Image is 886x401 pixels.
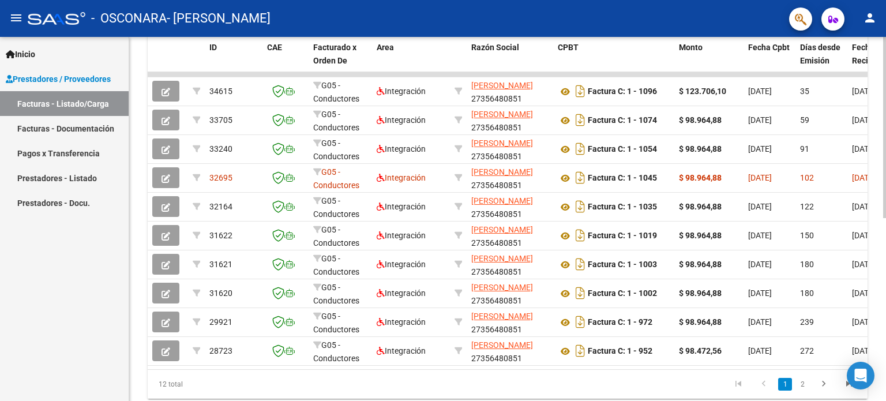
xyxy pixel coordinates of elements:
[471,283,533,292] span: [PERSON_NAME]
[6,48,35,61] span: Inicio
[588,116,657,125] strong: Factura C: 1 - 1074
[377,288,426,298] span: Integración
[753,378,775,391] a: go to previous page
[573,140,588,158] i: Descargar documento
[471,281,549,305] div: 27356480851
[209,288,232,298] span: 31620
[471,196,533,205] span: [PERSON_NAME]
[727,378,749,391] a: go to first page
[573,313,588,331] i: Descargar documento
[313,254,359,302] span: G05 - Conductores Navales Rosario
[748,231,772,240] span: [DATE]
[800,317,814,327] span: 239
[588,289,657,298] strong: Factura C: 1 - 1002
[794,374,811,394] li: page 2
[679,144,722,153] strong: $ 98.964,88
[748,260,772,269] span: [DATE]
[573,226,588,245] i: Descargar documento
[313,340,359,389] span: G05 - Conductores Navales Rosario
[588,318,652,327] strong: Factura C: 1 - 972
[674,35,744,86] datatable-header-cell: Monto
[800,115,809,125] span: 59
[778,378,792,391] a: 1
[852,43,884,65] span: Fecha Recibido
[377,346,426,355] span: Integración
[313,138,359,187] span: G05 - Conductores Navales Rosario
[679,346,722,355] strong: $ 98.472,56
[209,87,232,96] span: 34615
[262,35,309,86] datatable-header-cell: CAE
[471,138,533,148] span: [PERSON_NAME]
[679,288,722,298] strong: $ 98.964,88
[209,144,232,153] span: 33240
[744,35,795,86] datatable-header-cell: Fecha Cpbt
[313,225,359,273] span: G05 - Conductores Navales Rosario
[588,231,657,241] strong: Factura C: 1 - 1019
[471,167,533,177] span: [PERSON_NAME]
[679,260,722,269] strong: $ 98.964,88
[748,288,772,298] span: [DATE]
[471,312,533,321] span: [PERSON_NAME]
[209,317,232,327] span: 29921
[852,115,876,125] span: [DATE]
[852,202,876,211] span: [DATE]
[748,346,772,355] span: [DATE]
[748,115,772,125] span: [DATE]
[588,87,657,96] strong: Factura C: 1 - 1096
[471,310,549,334] div: 27356480851
[6,73,111,85] span: Prestadores / Proveedores
[372,35,450,86] datatable-header-cell: Area
[748,43,790,52] span: Fecha Cpbt
[863,11,877,25] mat-icon: person
[800,288,814,298] span: 180
[209,260,232,269] span: 31621
[471,79,549,103] div: 27356480851
[679,43,703,52] span: Monto
[847,362,874,389] div: Open Intercom Messenger
[852,87,876,96] span: [DATE]
[573,197,588,216] i: Descargar documento
[800,202,814,211] span: 122
[313,167,359,216] span: G05 - Conductores Navales Rosario
[377,317,426,327] span: Integración
[471,254,533,263] span: [PERSON_NAME]
[852,317,876,327] span: [DATE]
[313,283,359,331] span: G05 - Conductores Navales Rosario
[205,35,262,86] datatable-header-cell: ID
[209,43,217,52] span: ID
[679,173,722,182] strong: $ 98.964,88
[377,173,426,182] span: Integración
[377,43,394,52] span: Area
[852,144,876,153] span: [DATE]
[588,174,657,183] strong: Factura C: 1 - 1045
[471,110,533,119] span: [PERSON_NAME]
[588,203,657,212] strong: Factura C: 1 - 1035
[800,173,814,182] span: 102
[852,173,876,182] span: [DATE]
[748,173,772,182] span: [DATE]
[748,144,772,153] span: [DATE]
[471,340,533,350] span: [PERSON_NAME]
[800,231,814,240] span: 150
[558,43,579,52] span: CPBT
[377,202,426,211] span: Integración
[800,87,809,96] span: 35
[309,35,372,86] datatable-header-cell: Facturado x Orden De
[679,87,726,96] strong: $ 123.706,10
[573,82,588,100] i: Descargar documento
[209,115,232,125] span: 33705
[800,260,814,269] span: 180
[9,11,23,25] mat-icon: menu
[209,231,232,240] span: 31622
[209,173,232,182] span: 32695
[679,231,722,240] strong: $ 98.964,88
[267,43,282,52] span: CAE
[795,378,809,391] a: 2
[471,194,549,219] div: 27356480851
[588,145,657,154] strong: Factura C: 1 - 1054
[573,342,588,360] i: Descargar documento
[573,255,588,273] i: Descargar documento
[377,115,426,125] span: Integración
[800,346,814,355] span: 272
[800,43,840,65] span: Días desde Emisión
